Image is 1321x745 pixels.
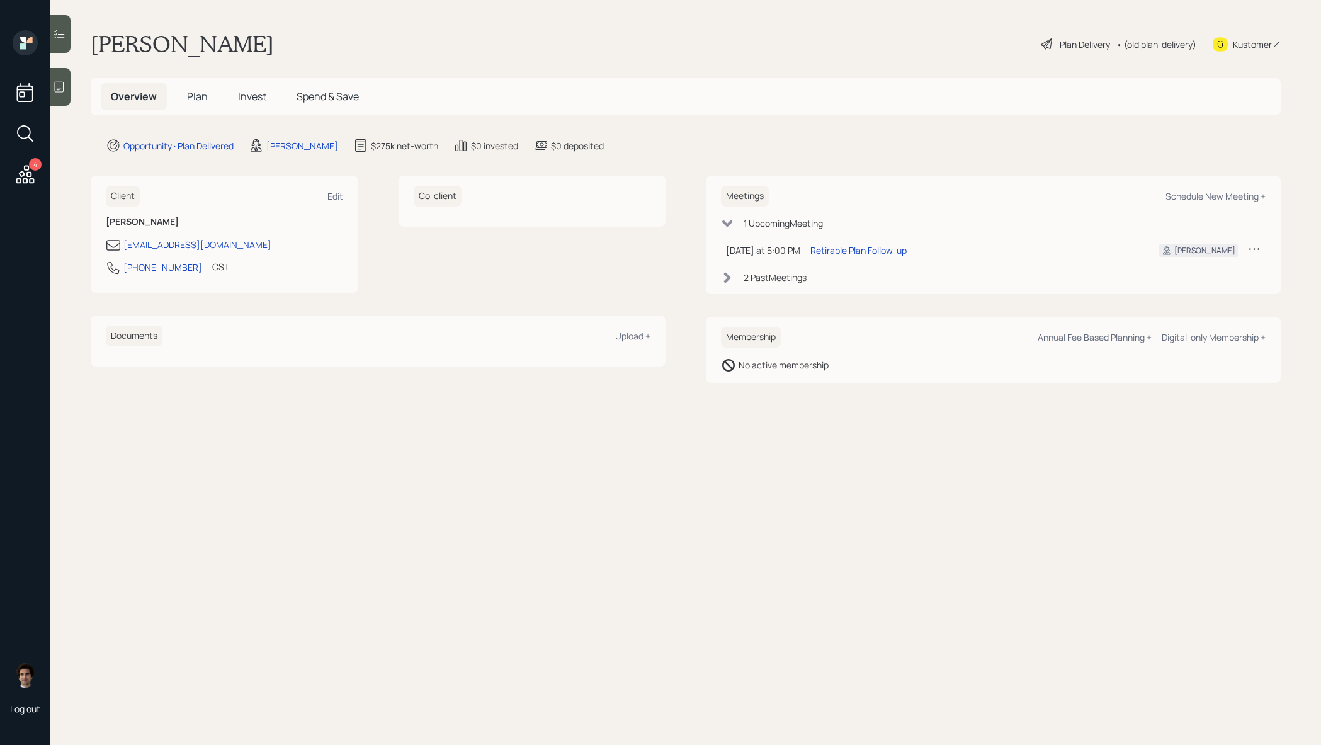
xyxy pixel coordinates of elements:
[106,186,140,207] h6: Client
[187,89,208,103] span: Plan
[111,89,157,103] span: Overview
[739,358,829,372] div: No active membership
[1165,190,1266,202] div: Schedule New Meeting +
[726,244,800,257] div: [DATE] at 5:00 PM
[744,271,807,284] div: 2 Past Meeting s
[1174,245,1235,256] div: [PERSON_NAME]
[212,260,229,273] div: CST
[123,238,271,251] div: [EMAIL_ADDRESS][DOMAIN_NAME]
[371,139,438,152] div: $275k net-worth
[297,89,359,103] span: Spend & Save
[106,217,343,227] h6: [PERSON_NAME]
[13,663,38,688] img: harrison-schaefer-headshot-2.png
[615,330,650,342] div: Upload +
[1060,38,1110,51] div: Plan Delivery
[123,261,202,274] div: [PHONE_NUMBER]
[721,186,769,207] h6: Meetings
[29,158,42,171] div: 4
[1233,38,1272,51] div: Kustomer
[414,186,462,207] h6: Co-client
[266,139,338,152] div: [PERSON_NAME]
[106,326,162,346] h6: Documents
[810,244,907,257] div: Retirable Plan Follow-up
[1116,38,1196,51] div: • (old plan-delivery)
[91,30,274,58] h1: [PERSON_NAME]
[1038,331,1152,343] div: Annual Fee Based Planning +
[744,217,823,230] div: 1 Upcoming Meeting
[1162,331,1266,343] div: Digital-only Membership +
[238,89,266,103] span: Invest
[123,139,234,152] div: Opportunity · Plan Delivered
[721,327,781,348] h6: Membership
[10,703,40,715] div: Log out
[327,190,343,202] div: Edit
[551,139,604,152] div: $0 deposited
[471,139,518,152] div: $0 invested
